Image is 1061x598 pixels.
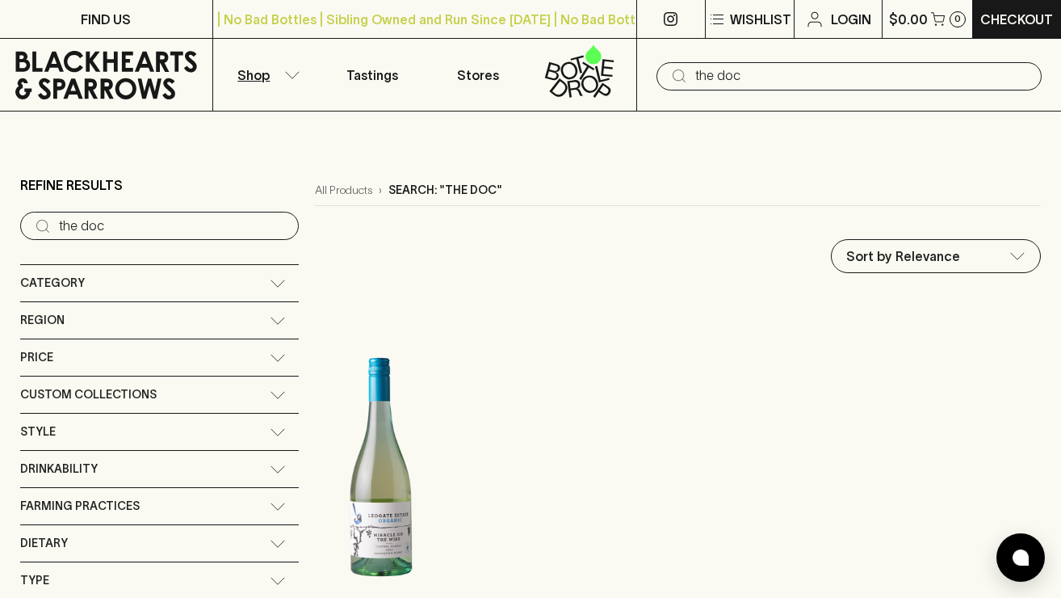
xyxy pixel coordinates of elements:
[81,10,131,29] p: FIND US
[695,63,1029,89] input: Try "Pinot noir"
[20,273,85,293] span: Category
[20,488,299,524] div: Farming Practices
[954,15,961,23] p: 0
[388,182,502,199] p: Search: "the doc"
[20,265,299,301] div: Category
[425,39,530,111] a: Stores
[20,459,98,479] span: Drinkability
[59,213,286,239] input: Try “Pinot noir”
[237,65,270,85] p: Shop
[319,39,425,111] a: Tastings
[20,496,140,516] span: Farming Practices
[20,347,53,368] span: Price
[20,339,299,376] div: Price
[20,533,68,554] span: Dietary
[20,414,299,450] div: Style
[20,525,299,562] div: Dietary
[20,377,299,413] div: Custom Collections
[20,385,157,405] span: Custom Collections
[457,65,499,85] p: Stores
[846,246,960,266] p: Sort by Relevance
[20,422,56,442] span: Style
[346,65,398,85] p: Tastings
[889,10,928,29] p: $0.00
[831,10,871,29] p: Login
[730,10,791,29] p: Wishlist
[20,175,123,195] p: Refine Results
[213,39,319,111] button: Shop
[20,451,299,487] div: Drinkability
[980,10,1053,29] p: Checkout
[1013,550,1029,566] img: bubble-icon
[20,571,49,591] span: Type
[20,310,65,331] span: Region
[315,182,372,199] a: All Products
[379,182,382,199] p: ›
[20,302,299,339] div: Region
[832,240,1040,272] div: Sort by Relevance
